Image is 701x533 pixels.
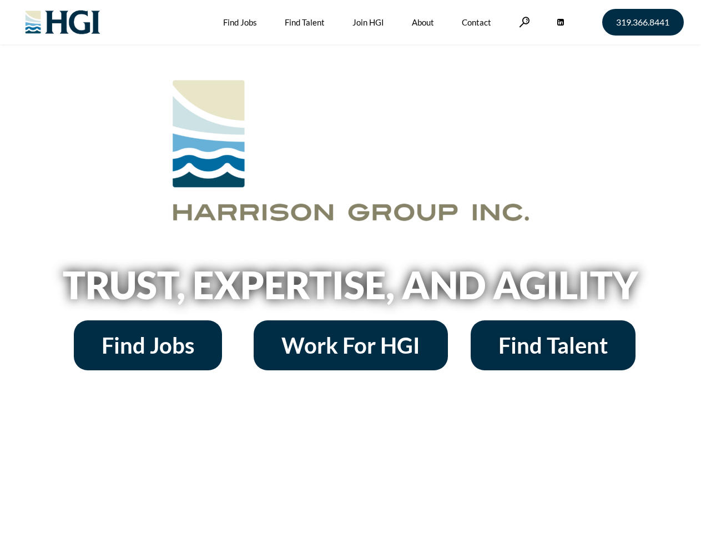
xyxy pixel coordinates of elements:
a: Find Jobs [74,320,222,370]
a: Work For HGI [254,320,448,370]
span: Work For HGI [281,334,420,356]
a: 319.366.8441 [602,9,684,36]
a: Search [519,17,530,27]
span: Find Talent [498,334,608,356]
span: 319.366.8441 [616,18,669,27]
span: Find Jobs [102,334,194,356]
a: Find Talent [471,320,636,370]
h2: Trust, Expertise, and Agility [34,266,667,304]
